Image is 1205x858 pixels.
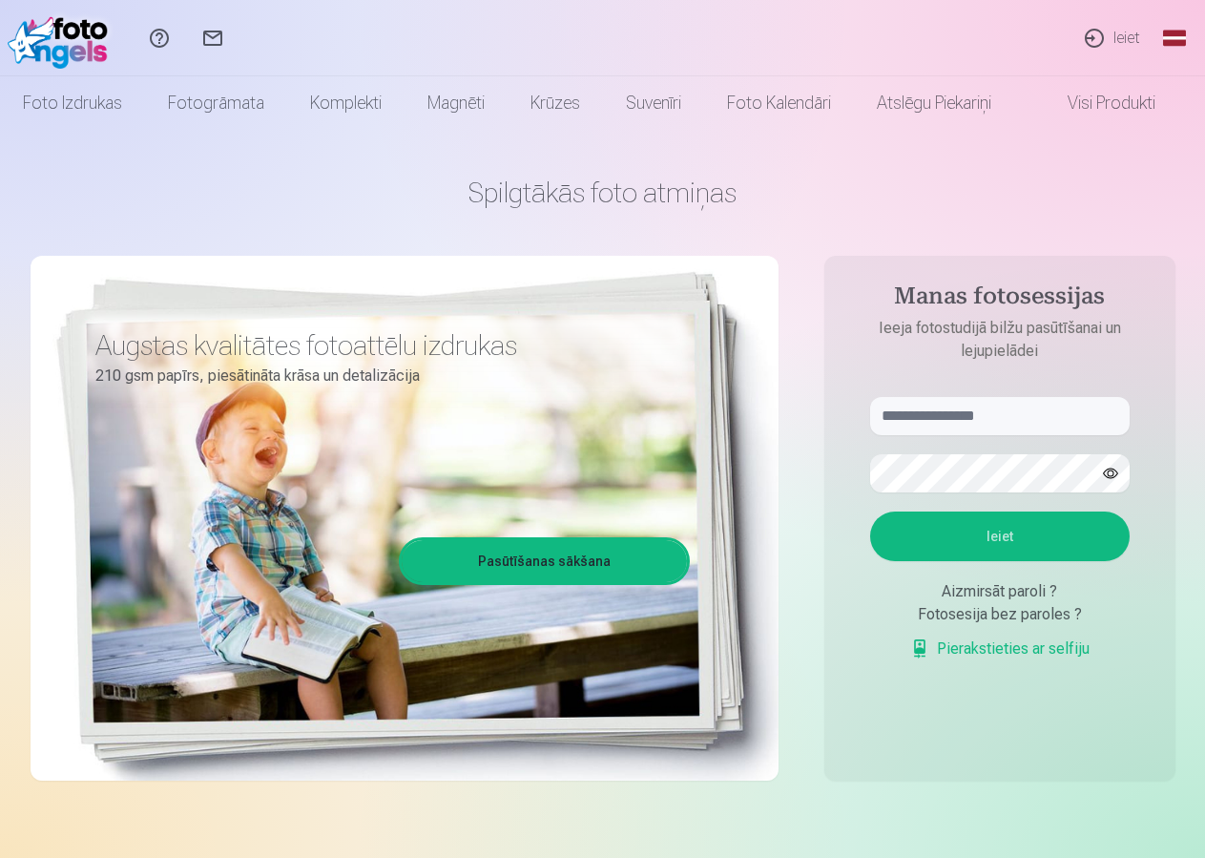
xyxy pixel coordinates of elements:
p: 210 gsm papīrs, piesātināta krāsa un detalizācija [95,363,675,389]
button: Ieiet [870,512,1130,561]
p: Ieeja fotostudijā bilžu pasūtīšanai un lejupielādei [851,317,1149,363]
a: Foto kalendāri [704,76,854,130]
a: Pasūtīšanas sākšana [402,540,687,582]
a: Komplekti [287,76,405,130]
a: Suvenīri [603,76,704,130]
div: Aizmirsāt paroli ? [870,580,1130,603]
h4: Manas fotosessijas [851,283,1149,317]
h3: Augstas kvalitātes fotoattēlu izdrukas [95,328,675,363]
a: Pierakstieties ar selfiju [910,638,1090,660]
a: Magnēti [405,76,508,130]
h1: Spilgtākās foto atmiņas [31,176,1175,210]
a: Visi produkti [1014,76,1178,130]
div: Fotosesija bez paroles ? [870,603,1130,626]
a: Atslēgu piekariņi [854,76,1014,130]
a: Fotogrāmata [145,76,287,130]
img: /fa1 [8,8,117,69]
a: Krūzes [508,76,603,130]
